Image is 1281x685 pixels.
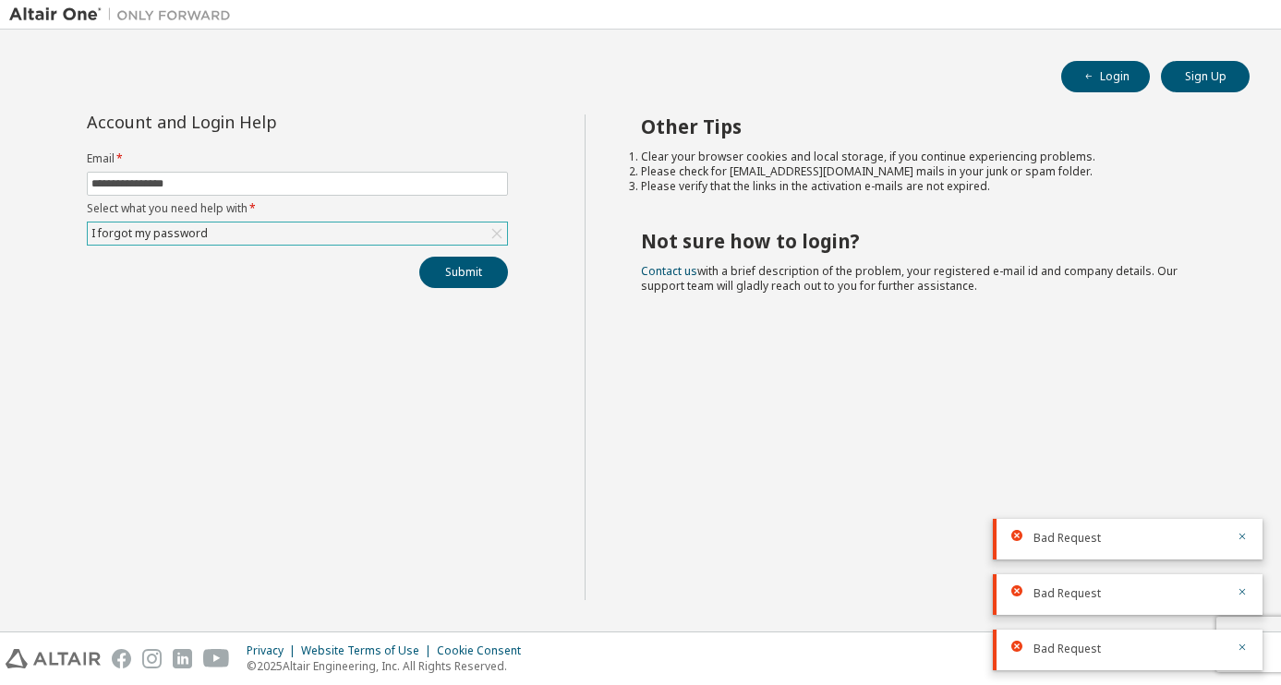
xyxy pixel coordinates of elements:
[1033,531,1101,546] span: Bad Request
[247,658,532,674] p: © 2025 Altair Engineering, Inc. All Rights Reserved.
[641,150,1216,164] li: Clear your browser cookies and local storage, if you continue experiencing problems.
[9,6,240,24] img: Altair One
[1161,61,1250,92] button: Sign Up
[87,201,508,216] label: Select what you need help with
[6,649,101,668] img: altair_logo.svg
[87,114,424,129] div: Account and Login Help
[641,114,1216,138] h2: Other Tips
[641,229,1216,253] h2: Not sure how to login?
[247,643,301,658] div: Privacy
[641,263,1178,294] span: with a brief description of the problem, your registered e-mail id and company details. Our suppo...
[419,257,508,288] button: Submit
[1061,61,1150,92] button: Login
[173,649,192,668] img: linkedin.svg
[437,643,532,658] div: Cookie Consent
[301,643,437,658] div: Website Terms of Use
[87,151,508,166] label: Email
[1033,642,1101,656] span: Bad Request
[641,164,1216,179] li: Please check for [EMAIL_ADDRESS][DOMAIN_NAME] mails in your junk or spam folder.
[112,649,131,668] img: facebook.svg
[89,223,211,244] div: I forgot my password
[641,179,1216,194] li: Please verify that the links in the activation e-mails are not expired.
[203,649,230,668] img: youtube.svg
[142,649,162,668] img: instagram.svg
[641,263,697,279] a: Contact us
[88,222,507,245] div: I forgot my password
[1033,586,1101,601] span: Bad Request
